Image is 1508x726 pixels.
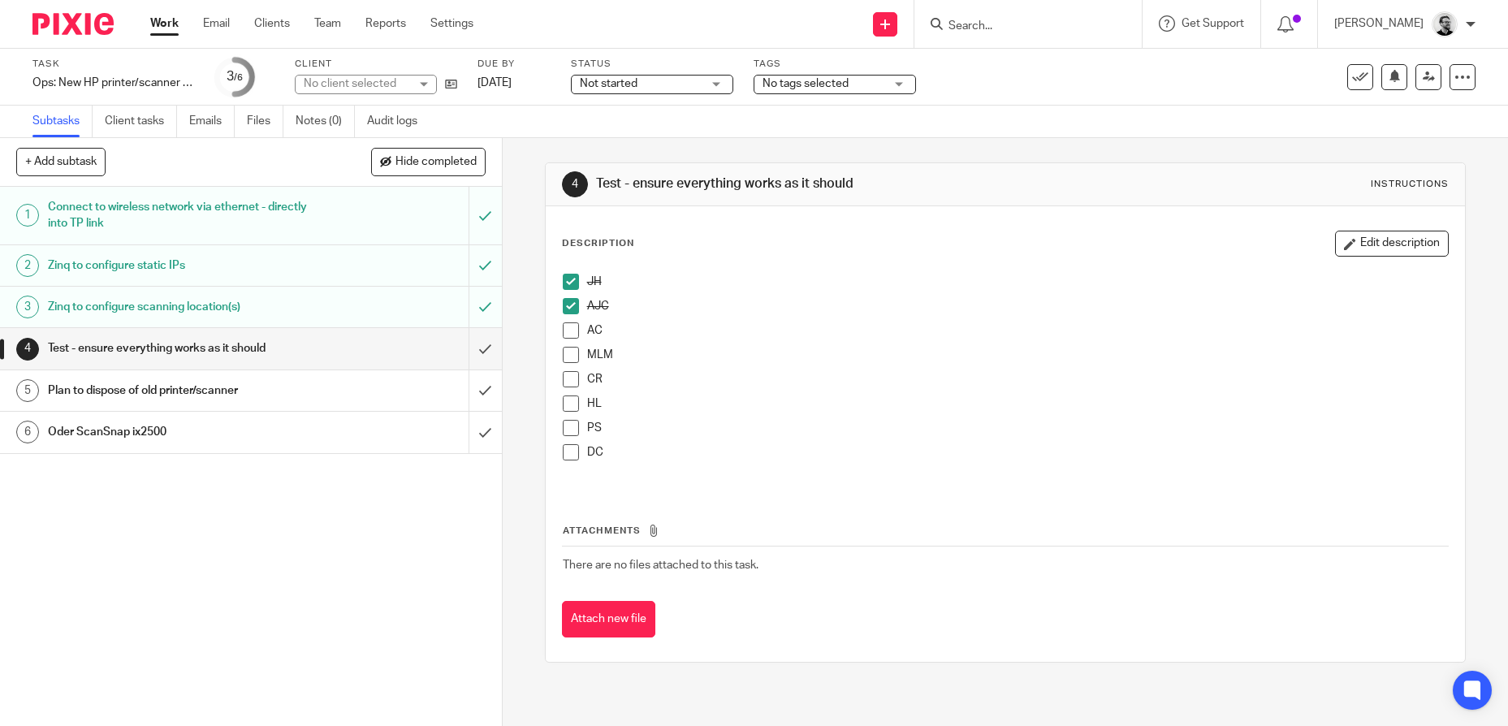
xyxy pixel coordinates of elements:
p: DC [587,444,1449,460]
h1: Plan to dispose of old printer/scanner [48,378,318,403]
div: Ops: New HP printer/scanner set-up [32,75,195,91]
div: 6 [16,421,39,443]
a: Notes (0) [296,106,355,137]
label: Tags [754,58,916,71]
span: [DATE] [477,77,512,89]
img: Pixie [32,13,114,35]
a: Files [247,106,283,137]
h1: Zinq to configure scanning location(s) [48,295,318,319]
a: Audit logs [367,106,430,137]
p: HL [587,395,1449,412]
a: Team [314,15,341,32]
div: 3 [16,296,39,318]
div: 4 [562,171,588,197]
a: Reports [365,15,406,32]
div: No client selected [304,76,409,92]
small: /6 [234,73,243,82]
a: Clients [254,15,290,32]
p: [PERSON_NAME] [1334,15,1424,32]
h1: Test - ensure everything works as it should [48,336,318,361]
a: Subtasks [32,106,93,137]
p: AC [587,322,1449,339]
button: Hide completed [371,148,486,175]
img: Jack_2025.jpg [1432,11,1458,37]
span: No tags selected [763,78,849,89]
span: Attachments [563,526,641,535]
p: MLM [587,347,1449,363]
button: Attach new file [562,601,655,637]
button: Edit description [1335,231,1449,257]
h1: Connect to wireless network via ethernet - directly into TP link [48,195,318,236]
label: Client [295,58,457,71]
a: Settings [430,15,473,32]
p: Description [562,237,634,250]
a: Email [203,15,230,32]
div: 3 [227,67,243,86]
span: Not started [580,78,637,89]
input: Search [947,19,1093,34]
h1: Test - ensure everything works as it should [596,175,1039,192]
label: Status [571,58,733,71]
p: AJC [587,298,1449,314]
label: Due by [477,58,551,71]
a: Emails [189,106,235,137]
span: Get Support [1182,18,1244,29]
label: Task [32,58,195,71]
div: 1 [16,204,39,227]
div: Instructions [1371,178,1449,191]
div: 4 [16,338,39,361]
p: JH [587,274,1449,290]
a: Work [150,15,179,32]
p: PS [587,420,1449,436]
div: 5 [16,379,39,402]
p: CR [587,371,1449,387]
a: Client tasks [105,106,177,137]
button: + Add subtask [16,148,106,175]
span: There are no files attached to this task. [563,560,758,571]
span: Hide completed [395,156,477,169]
div: 2 [16,254,39,277]
h1: Oder ScanSnap ix2500 [48,420,318,444]
h1: Zinq to configure static IPs [48,253,318,278]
